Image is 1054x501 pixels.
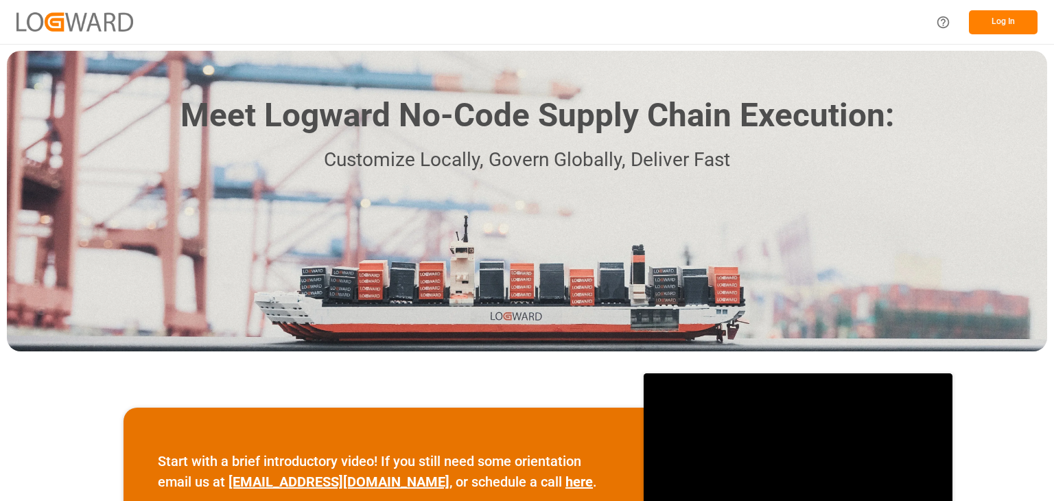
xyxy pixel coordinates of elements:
p: Start with a brief introductory video! If you still need some orientation email us at , or schedu... [158,451,609,492]
button: Log In [969,10,1038,34]
img: Logward_new_orange.png [16,12,133,31]
a: here [565,474,593,490]
button: Help Center [928,7,959,38]
a: [EMAIL_ADDRESS][DOMAIN_NAME] [229,474,449,490]
h1: Meet Logward No-Code Supply Chain Execution: [180,91,894,140]
p: Customize Locally, Govern Globally, Deliver Fast [160,145,894,176]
